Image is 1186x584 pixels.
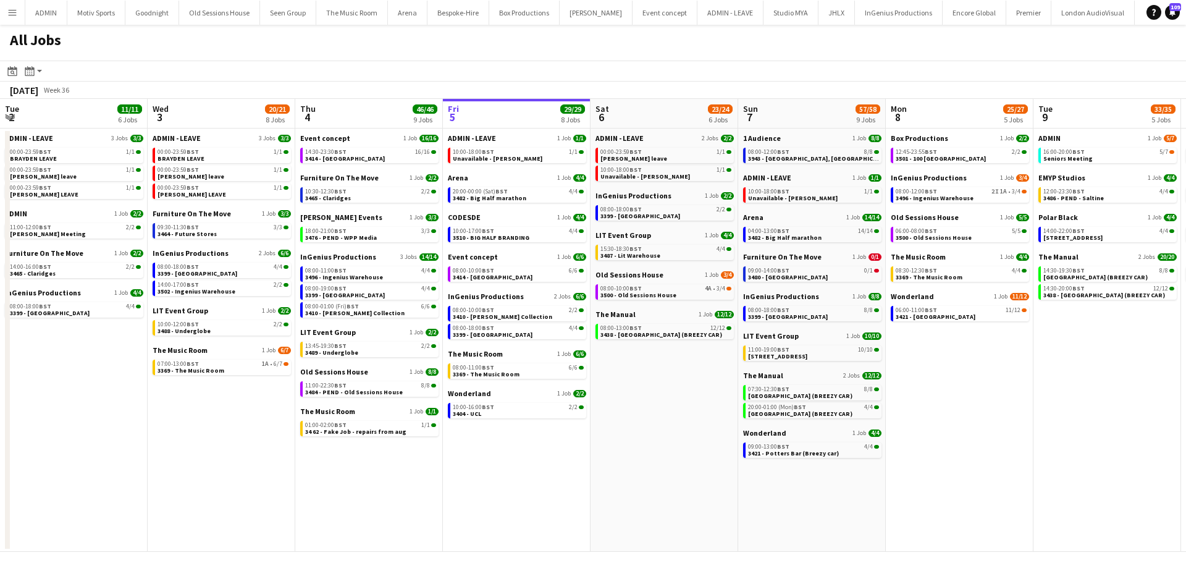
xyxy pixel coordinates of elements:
[557,253,571,261] span: 1 Job
[717,167,725,173] span: 1/1
[595,231,651,240] span: LIT Event Group
[864,149,873,155] span: 8/8
[453,149,494,155] span: 10:00-18:00
[39,148,51,156] span: BST
[717,246,725,252] span: 4/4
[1038,213,1177,252] div: Polar Black1 Job4/414:00-22:00BST4/4[STREET_ADDRESS]
[187,166,199,174] span: BST
[495,187,508,195] span: BST
[896,188,1027,195] div: •
[187,148,199,156] span: BST
[852,135,866,142] span: 1 Job
[114,250,128,257] span: 1 Job
[305,228,347,234] span: 18:00-21:00
[1148,214,1161,221] span: 1 Job
[743,173,881,213] div: ADMIN - LEAVE1 Job1/110:00-18:00BST1/1Unavailable - [PERSON_NAME]
[158,185,199,191] span: 00:00-23:59
[453,187,584,201] a: 20:00-00:00 (Sat)BST4/43482 - Big Half marathon
[1043,194,1104,202] span: 3486 - PEND - Saltine
[600,212,680,220] span: 3399 - King's Observatory
[743,133,881,173] div: 1 Audience1 Job8/808:00-12:00BST8/83943 - [GEOGRAPHIC_DATA], [GEOGRAPHIC_DATA]
[10,172,77,180] span: Chris Ames leave
[262,210,275,218] span: 1 Job
[557,174,571,182] span: 1 Job
[158,230,217,238] span: 3464 - Future Stores
[1169,3,1181,11] span: 109
[600,172,690,180] span: Unavailable - Ash
[896,154,986,163] span: 3501 - 100 Wandsworth Bridge
[448,213,586,252] div: CODESDE1 Job4/410:00-17:00BST4/43510 - BIG HALF BRANDING
[305,154,385,163] span: 3414 - Lancaster House
[777,187,789,195] span: BST
[925,187,937,195] span: BST
[1148,135,1161,142] span: 1 Job
[300,213,439,252] div: [PERSON_NAME] Events1 Job3/318:00-21:00BST3/33476 - PEND - WPP Media
[300,173,439,182] a: Furniture On The Move1 Job2/2
[1038,213,1177,222] a: Polar Black1 Job4/4
[1043,187,1174,201] a: 12:00-23:30BST4/43486 - PEND - Saltine
[763,1,818,25] button: Studio MYA
[448,133,496,143] span: ADMIN - LEAVE
[259,135,275,142] span: 3 Jobs
[818,1,855,25] button: JHLX
[403,135,417,142] span: 1 Job
[748,188,789,195] span: 10:00-18:00
[896,234,972,242] span: 3500 - Old Sessions House
[855,1,943,25] button: InGenius Productions
[153,209,291,248] div: Furniture On The Move1 Job3/309:30-11:30BST3/33464 - Future Stores
[278,135,291,142] span: 3/3
[1016,135,1029,142] span: 2/2
[448,173,586,213] div: Arena1 Job4/420:00-00:00 (Sat)BST4/43482 - Big Half marathon
[891,173,1029,213] div: InGenius Productions1 Job3/408:00-12:00BST2I1A•3/43496 - Ingenius Warehouse
[158,190,226,198] span: Chris Lane LEAVE
[1072,227,1085,235] span: BST
[1043,154,1093,163] span: Seniors Meeting
[1000,188,1007,195] span: 1A
[743,252,822,261] span: Furniture On The Move
[187,223,199,231] span: BST
[448,173,468,182] span: Arena
[415,149,430,155] span: 16/16
[862,214,881,221] span: 14/14
[67,1,125,25] button: Motiv Sports
[896,188,937,195] span: 08:00-12:00
[743,213,881,222] a: Arena1 Job14/14
[1164,174,1177,182] span: 4/4
[10,184,141,198] a: 00:00-23:59BST1/1[PERSON_NAME] LEAVE
[721,135,734,142] span: 2/2
[560,1,633,25] button: [PERSON_NAME]
[305,148,436,162] a: 14:30-23:30BST16/163414 - [GEOGRAPHIC_DATA]
[846,214,860,221] span: 1 Job
[868,253,881,261] span: 0/1
[419,135,439,142] span: 16/16
[1159,149,1168,155] span: 5/7
[158,224,199,231] span: 09:30-11:30
[1038,252,1177,302] div: The Manual2 Jobs20/2014:30-19:30BST8/8[GEOGRAPHIC_DATA] (BREEZY CAR)14:30-20:00BST12/123438 - [GE...
[705,232,718,239] span: 1 Job
[158,154,204,163] span: BRAYDEN LEAVE
[305,234,377,242] span: 3476 - PEND - WPP Media
[410,214,423,221] span: 1 Job
[600,167,642,173] span: 10:00-18:00
[1000,174,1014,182] span: 1 Job
[697,1,763,25] button: ADMIN - LEAVE
[274,224,282,231] span: 3/3
[595,231,734,270] div: LIT Event Group1 Job4/415:30-18:30BST4/43487 - Lit Warehouse
[158,166,288,180] a: 00:00-23:59BST1/1[PERSON_NAME] leave
[305,194,351,202] span: 3465 - Claridges
[305,187,436,201] a: 10:30-12:30BST2/23465 - Claridges
[300,133,350,143] span: Event concept
[5,209,143,248] div: ADMIN1 Job2/211:00-12:00BST2/2[PERSON_NAME] Meeting
[39,166,51,174] span: BST
[629,205,642,213] span: BST
[891,252,1029,261] a: The Music Room1 Job4/4
[595,191,734,200] a: InGenius Productions1 Job2/2
[600,252,660,260] span: 3487 - Lit Warehouse
[426,174,439,182] span: 2/2
[748,228,789,234] span: 04:00-13:00
[421,188,430,195] span: 2/2
[1038,133,1177,143] a: ADMIN1 Job5/7
[1038,133,1177,173] div: ADMIN1 Job5/716:00-20:00BST5/7Seniors Meeting
[852,253,866,261] span: 1 Job
[573,135,586,142] span: 1/1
